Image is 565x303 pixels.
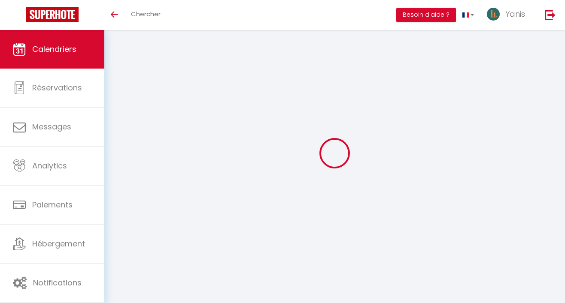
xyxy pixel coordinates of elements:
span: Hébergement [32,238,85,249]
span: Réservations [32,82,82,93]
button: Besoin d'aide ? [396,8,456,22]
span: Notifications [33,277,82,288]
img: ... [487,8,500,21]
span: Chercher [131,9,161,18]
span: Analytics [32,160,67,171]
span: Yanis [505,9,525,19]
img: Super Booking [26,7,79,22]
img: logout [545,9,556,20]
span: Calendriers [32,44,76,54]
span: Paiements [32,199,73,210]
span: Messages [32,121,71,132]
